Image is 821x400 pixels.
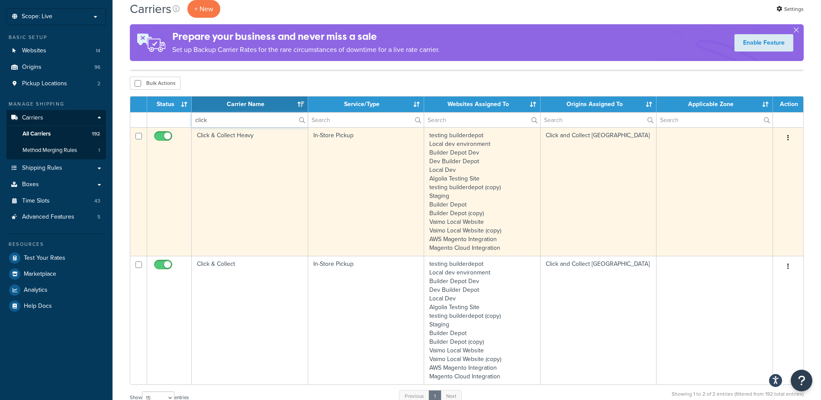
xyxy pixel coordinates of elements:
[22,165,62,172] span: Shipping Rules
[6,126,106,142] a: All Carriers 192
[98,147,100,154] span: 1
[192,113,308,127] input: Search
[541,256,657,384] td: Click and Collect [GEOGRAPHIC_DATA]
[192,127,308,256] td: Click & Collect Heavy
[424,256,541,384] td: testing builderdepot Local dev environment Builder Depot Dev Dev Builder Depot Local Dev Algolia ...
[24,303,52,310] span: Help Docs
[6,76,106,92] li: Pickup Locations
[6,266,106,282] a: Marketplace
[6,142,106,158] li: Method Merging Rules
[6,298,106,314] a: Help Docs
[791,370,812,391] button: Open Resource Center
[130,77,180,90] button: Bulk Actions
[6,59,106,75] a: Origins 96
[24,255,65,262] span: Test Your Rates
[424,127,541,256] td: testing builderdepot Local dev environment Builder Depot Dev Dev Builder Depot Local Dev Algolia ...
[92,130,100,138] span: 192
[192,97,308,112] th: Carrier Name: activate to sort column ascending
[541,127,657,256] td: Click and Collect [GEOGRAPHIC_DATA]
[97,213,100,221] span: 5
[308,256,425,384] td: In-Store Pickup
[6,193,106,209] li: Time Slots
[657,113,773,127] input: Search
[6,43,106,59] a: Websites 14
[23,147,77,154] span: Method Merging Rules
[23,130,51,138] span: All Carriers
[24,287,48,294] span: Analytics
[22,47,46,55] span: Websites
[6,160,106,176] a: Shipping Rules
[776,3,804,15] a: Settings
[424,113,540,127] input: Search
[6,250,106,266] a: Test Your Rates
[22,213,74,221] span: Advanced Features
[22,13,52,20] span: Scope: Live
[773,97,803,112] th: Action
[147,97,192,112] th: Status: activate to sort column ascending
[96,47,100,55] span: 14
[308,113,424,127] input: Search
[22,114,43,122] span: Carriers
[94,197,100,205] span: 43
[172,29,440,44] h4: Prepare your business and never miss a sale
[6,177,106,193] a: Boxes
[308,97,425,112] th: Service/Type: activate to sort column ascending
[6,43,106,59] li: Websites
[22,181,39,188] span: Boxes
[6,282,106,298] a: Analytics
[6,142,106,158] a: Method Merging Rules 1
[97,80,100,87] span: 2
[6,241,106,248] div: Resources
[6,209,106,225] a: Advanced Features 5
[94,64,100,71] span: 96
[657,97,773,112] th: Applicable Zone: activate to sort column ascending
[6,126,106,142] li: All Carriers
[6,100,106,108] div: Manage Shipping
[541,97,657,112] th: Origins Assigned To: activate to sort column ascending
[130,0,171,17] h1: Carriers
[6,110,106,159] li: Carriers
[22,197,50,205] span: Time Slots
[6,209,106,225] li: Advanced Features
[6,59,106,75] li: Origins
[541,113,657,127] input: Search
[172,44,440,56] p: Set up Backup Carrier Rates for the rare circumstances of downtime for a live rate carrier.
[22,64,42,71] span: Origins
[192,256,308,384] td: Click & Collect
[6,34,106,41] div: Basic Setup
[734,34,793,52] a: Enable Feature
[424,97,541,112] th: Websites Assigned To: activate to sort column ascending
[6,76,106,92] a: Pickup Locations 2
[24,271,56,278] span: Marketplace
[130,24,172,61] img: ad-rules-rateshop-fe6ec290ccb7230408bd80ed9643f0289d75e0ffd9eb532fc0e269fcd187b520.png
[6,110,106,126] a: Carriers
[6,193,106,209] a: Time Slots 43
[308,127,425,256] td: In-Store Pickup
[22,80,67,87] span: Pickup Locations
